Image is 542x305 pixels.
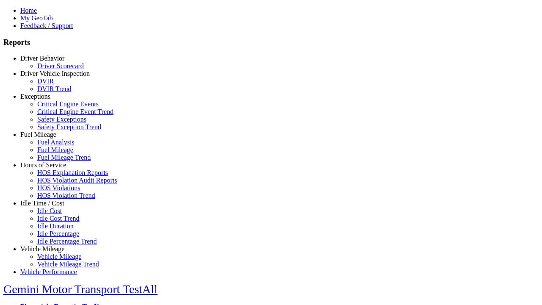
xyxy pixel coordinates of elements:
[37,238,97,245] a: Idle Percentage Trend
[3,283,158,296] a: Gemini Motor Transport TestAll
[37,177,117,184] a: HOS Violation Audit Reports
[20,161,66,169] a: Hours of Service
[37,230,79,237] a: Idle Percentage
[20,93,50,100] a: Exceptions
[20,14,53,22] a: My GeoTab
[37,62,84,69] a: Driver Scorecard
[37,261,99,268] a: Vehicle Mileage Trend
[20,22,73,29] a: Feedback / Support
[37,146,73,153] a: Fuel Mileage
[37,207,62,214] a: Idle Cost
[37,78,54,85] a: DVIR
[37,169,108,176] a: HOS Explanation Reports
[37,123,101,130] a: Safety Exception Trend
[20,268,77,275] a: Vehicle Performance
[37,184,80,191] a: HOS Violations
[37,192,95,199] a: HOS Violation Trend
[37,108,113,115] a: Critical Engine Event Trend
[20,131,56,138] a: Fuel Mileage
[37,253,81,260] a: Vehicle Mileage
[3,38,539,47] h3: Reports
[37,154,91,161] a: Fuel Mileage Trend
[37,215,80,222] a: Idle Cost Trend
[20,245,64,252] a: Vehicle Mileage
[20,200,64,207] a: Idle Time / Cost
[20,70,90,77] a: Driver Vehicle Inspection
[20,7,37,14] a: Home
[37,116,86,123] a: Safety Exceptions
[37,85,71,92] a: DVIR Trend
[20,55,64,62] a: Driver Behavior
[37,100,99,108] a: Critical Engine Events
[37,222,74,230] a: Idle Duration
[37,139,75,146] a: Fuel Analysis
